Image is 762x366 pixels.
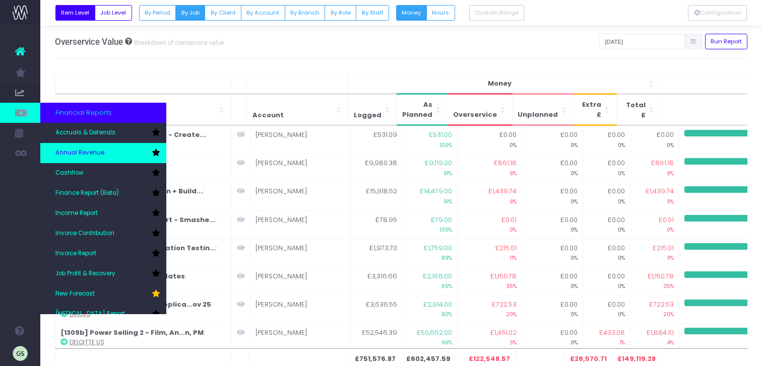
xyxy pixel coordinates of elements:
[250,154,351,182] td: [PERSON_NAME]
[488,186,517,196] span: £1,439.74
[408,196,452,206] small: 91%
[527,196,578,206] small: 0%
[646,186,674,196] span: £1,439.74
[560,215,578,225] span: £0.00
[250,295,351,323] td: [PERSON_NAME]
[356,5,389,21] button: By Staff
[608,186,625,196] span: £0.00
[40,284,166,304] a: New Forecast
[175,5,205,21] button: By Job
[351,267,402,295] td: £3,316.66
[560,300,578,310] span: £0.00
[397,94,448,125] th: As Planned: Activate to sort: Activate to sort: Activate to sort: Activate to sort
[490,271,517,281] span: £1,150.78
[622,100,646,120] span: Total £
[250,323,351,351] td: [PERSON_NAME]
[653,243,674,253] span: £215.01
[408,309,452,319] small: 80%
[560,328,578,338] span: £0.00
[608,130,625,140] span: £0.00
[40,244,166,264] a: Invoice Report
[469,354,510,364] span: £122,548.57
[40,304,166,324] a: [MEDICAL_DATA] Report
[463,140,517,150] small: 0%
[636,196,674,206] small: 9%
[40,224,166,244] a: Invoice Contribution
[408,225,452,234] small: 100%
[252,110,284,120] span: Account
[40,203,166,224] a: Income Report
[391,5,455,21] div: Small button group
[95,5,132,21] button: Job Level
[608,300,625,310] span: £0.00
[139,5,176,21] button: By Period
[55,209,98,218] span: Income Report
[408,253,452,262] small: 89%
[420,186,452,196] span: £14,479.00
[463,337,517,347] small: 3%
[408,281,452,290] small: 65%
[285,5,326,21] button: By Branch
[205,5,241,21] button: By Client
[348,94,397,125] th: Logged: Activate to sort: Activate to sort: Activate to sort: Activate to sort
[513,94,574,125] th: Unplanned: Activate to sort: Activate to sort: Activate to sort: Activate to sort
[588,337,625,347] small: 1%
[40,264,166,284] a: Job Profit & Recovery
[608,158,625,168] span: £0.00
[588,309,625,319] small: 0%
[40,143,166,163] a: Annual Revenue
[463,225,517,234] small: 0%
[499,130,517,140] span: £0.00
[250,126,351,154] td: [PERSON_NAME]
[55,108,112,118] span: Financial Reports
[560,243,578,253] span: £0.00
[649,300,674,310] span: £722.53
[429,130,452,140] span: £531.00
[60,79,72,89] span: job
[588,140,625,150] small: 0%
[636,168,674,178] small: 9%
[351,239,402,267] td: £1,973.70
[469,5,525,21] button: Custom Range
[527,281,578,290] small: 0%
[608,243,625,253] span: £0.00
[396,5,427,21] button: Money
[463,309,517,319] small: 20%
[40,163,166,183] a: Cashflow
[132,37,224,47] small: Breakdown of overservice value
[636,253,674,262] small: 11%
[527,309,578,319] small: 0%
[588,225,625,234] small: 0%
[453,110,497,120] span: Overservice
[518,110,558,120] span: Unplanned
[588,196,625,206] small: 0%
[651,158,674,168] span: £861.18
[560,130,578,140] span: £0.00
[494,158,517,168] span: £861.18
[527,140,578,150] small: 0%
[402,100,433,119] span: As Planned
[55,269,115,278] span: Job Profit & Recovery
[241,5,285,21] button: By Account
[599,328,625,338] span: £433.08
[426,5,455,21] button: Hours
[636,225,674,234] small: 0%
[492,300,517,310] span: £722.53
[464,5,525,21] div: Small button group
[424,243,452,253] span: £1,759.00
[247,94,348,125] th: Account: Activate to sort: Activate to sort: Activate to sort: Activate to sort
[408,337,452,347] small: 96%
[423,271,452,281] span: £2,166.00
[588,281,625,290] small: 0%
[351,210,402,239] td: £78.95
[636,281,674,290] small: 35%
[705,34,748,49] button: Run Report
[55,249,96,258] span: Invoice Report
[527,225,578,234] small: 0%
[55,128,115,137] span: Accruals & Deferrals
[250,210,351,239] td: [PERSON_NAME]
[55,289,95,299] span: New Forecast
[560,271,578,281] span: £0.00
[60,328,204,337] strong: [1309b] Power Selling 2 - Film, An...n, PM
[354,110,382,120] span: Logged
